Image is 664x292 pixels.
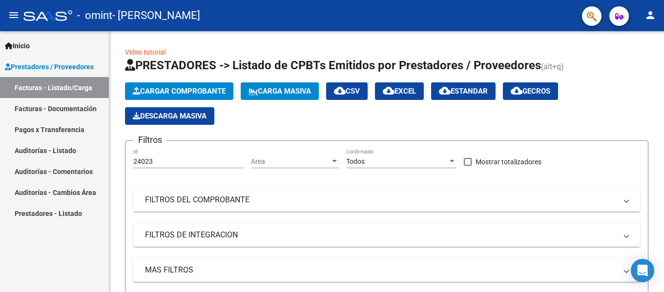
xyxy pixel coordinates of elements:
[383,85,394,97] mat-icon: cloud_download
[326,82,368,100] button: CSV
[631,259,654,282] div: Open Intercom Messenger
[503,82,558,100] button: Gecros
[145,195,617,205] mat-panel-title: FILTROS DEL COMPROBANTE
[541,62,564,71] span: (alt+q)
[145,230,617,240] mat-panel-title: FILTROS DE INTEGRACION
[133,133,167,147] h3: Filtros
[133,188,640,212] mat-expansion-panel-header: FILTROS DEL COMPROBANTE
[383,87,416,96] span: EXCEL
[251,157,330,166] span: Area
[334,87,360,96] span: CSV
[125,48,166,56] a: Video tutorial
[241,82,319,100] button: Carga Masiva
[133,223,640,247] mat-expansion-panel-header: FILTROS DE INTEGRACION
[439,85,451,97] mat-icon: cloud_download
[346,157,365,165] span: Todos
[112,5,200,26] span: - [PERSON_NAME]
[439,87,488,96] span: Estandar
[8,9,20,21] mat-icon: menu
[145,265,617,275] mat-panel-title: MAS FILTROS
[249,87,311,96] span: Carga Masiva
[125,58,541,72] span: PRESTADORES -> Listado de CPBTs Emitidos por Prestadores / Proveedores
[5,40,30,51] span: Inicio
[125,107,214,125] app-download-masive: Descarga masiva de comprobantes (adjuntos)
[133,87,226,96] span: Cargar Comprobante
[125,82,233,100] button: Cargar Comprobante
[644,9,656,21] mat-icon: person
[77,5,112,26] span: - omint
[375,82,424,100] button: EXCEL
[334,85,346,97] mat-icon: cloud_download
[511,87,550,96] span: Gecros
[511,85,522,97] mat-icon: cloud_download
[133,112,207,120] span: Descarga Masiva
[5,61,94,72] span: Prestadores / Proveedores
[476,156,541,168] span: Mostrar totalizadores
[431,82,496,100] button: Estandar
[125,107,214,125] button: Descarga Masiva
[133,258,640,282] mat-expansion-panel-header: MAS FILTROS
